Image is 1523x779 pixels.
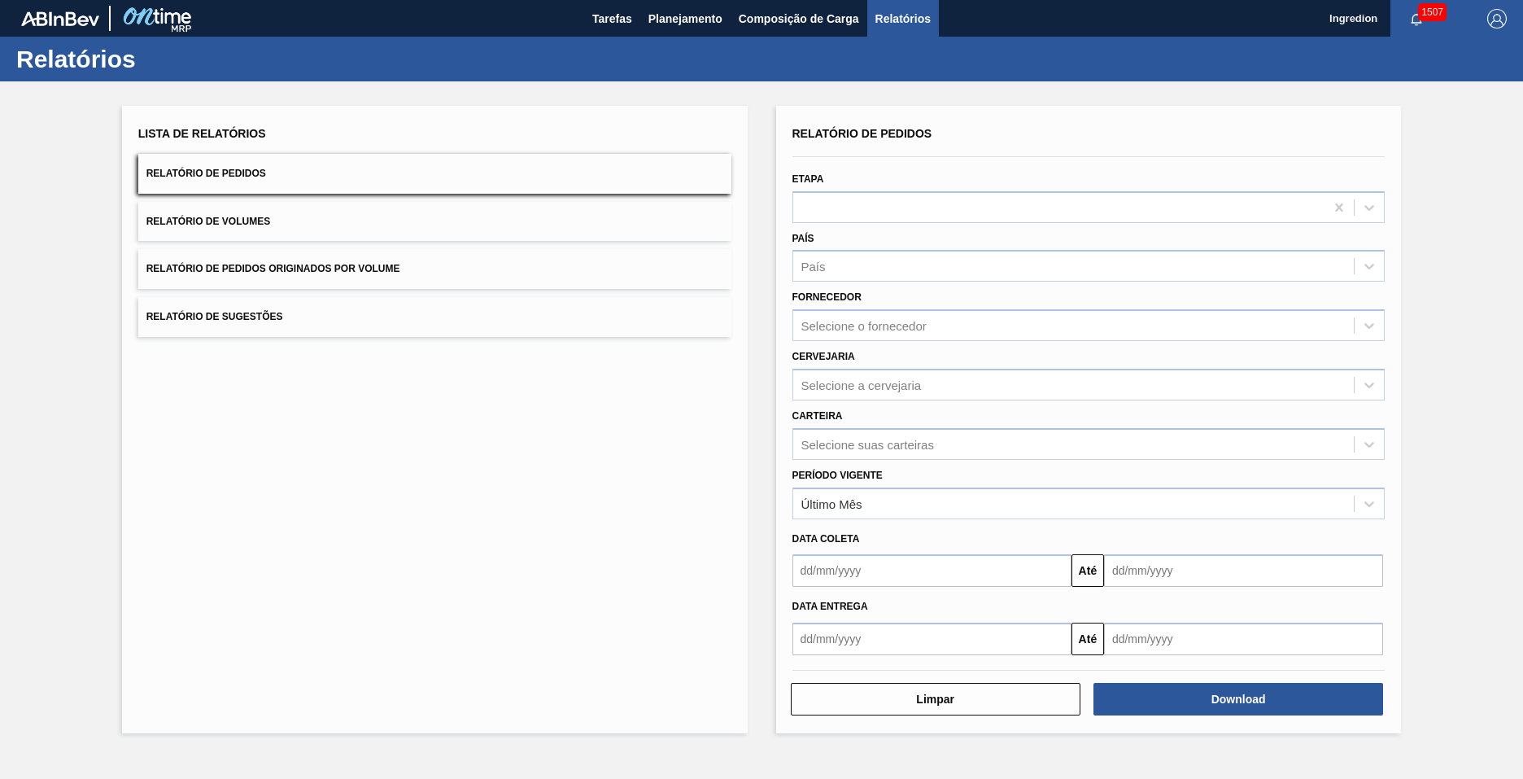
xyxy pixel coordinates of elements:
button: Relatório de Pedidos [138,154,731,194]
button: Notificações [1390,7,1442,30]
div: Selecione suas carteiras [801,437,934,451]
label: Fornecedor [792,291,862,303]
span: 1507 [1418,3,1447,21]
img: TNhmsLtSVTkK8tSr43FrP2fwEKptu5GPRR3wAAAABJRU5ErkJggg== [21,11,99,26]
button: Relatório de Pedidos Originados por Volume [138,249,731,289]
span: Relatório de Pedidos Originados por Volume [146,263,400,274]
span: Lista de Relatórios [138,127,266,140]
div: Selecione a cervejaria [801,378,922,392]
button: Até [1071,554,1104,587]
button: Até [1071,623,1104,655]
input: dd/mm/yyyy [792,554,1071,587]
button: Download [1093,683,1383,716]
span: Relatórios [875,9,931,28]
input: dd/mm/yyyy [1104,623,1383,655]
button: Relatório de Volumes [138,202,731,242]
span: Relatório de Pedidos [146,168,266,179]
div: Último Mês [801,497,862,510]
span: Relatório de Sugestões [146,311,283,322]
input: dd/mm/yyyy [792,623,1071,655]
img: Logout [1487,9,1507,28]
input: dd/mm/yyyy [1104,554,1383,587]
label: Etapa [792,173,824,185]
h1: Relatórios [16,50,305,68]
span: Relatório de Volumes [146,216,270,227]
span: Relatório de Pedidos [792,127,932,140]
span: Composição de Carga [739,9,859,28]
label: País [792,233,814,244]
span: Planejamento [648,9,722,28]
label: Cervejaria [792,351,855,362]
label: Período Vigente [792,470,883,481]
span: Data entrega [792,601,868,612]
label: Carteira [792,410,843,422]
span: Data coleta [792,533,860,545]
button: Relatório de Sugestões [138,297,731,337]
div: Selecione o fornecedor [801,319,927,333]
button: Limpar [791,683,1080,716]
div: País [801,260,826,274]
span: Tarefas [592,9,632,28]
